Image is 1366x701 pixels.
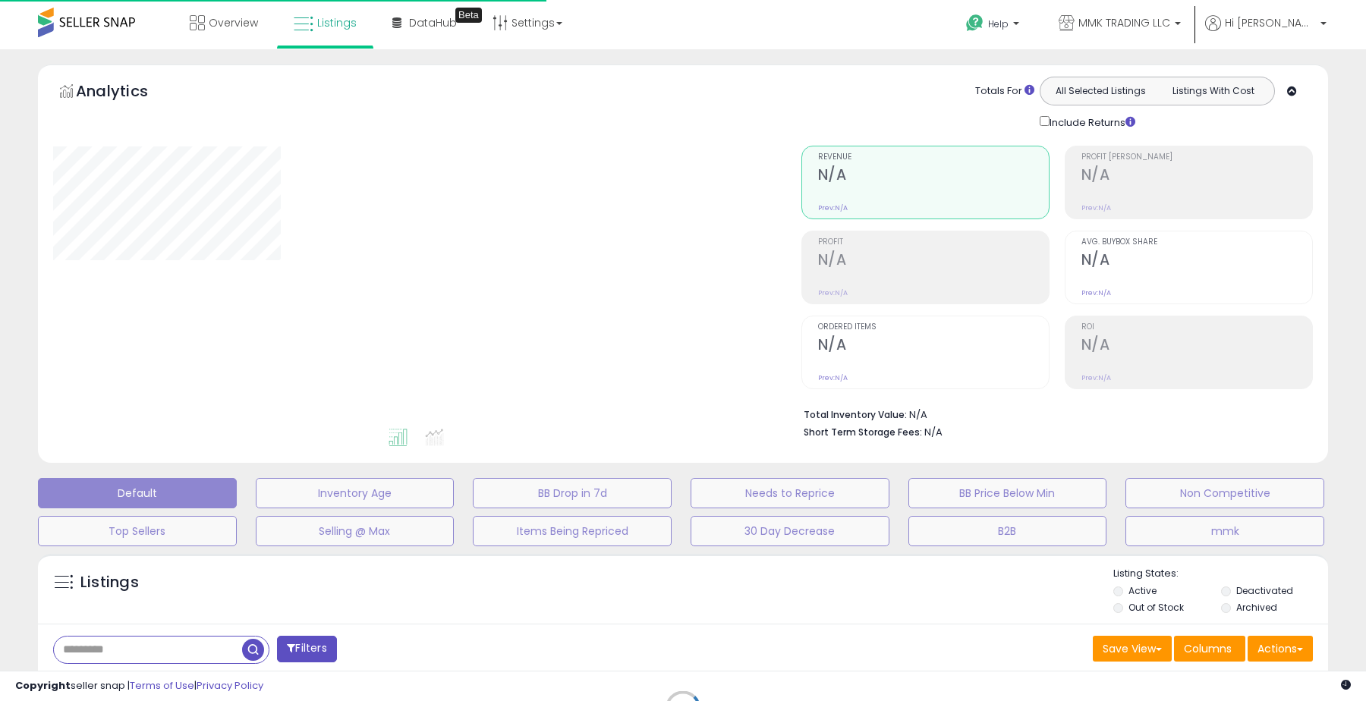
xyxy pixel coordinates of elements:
strong: Copyright [15,678,71,693]
div: Totals For [975,84,1034,99]
small: Prev: N/A [1081,373,1111,382]
button: Top Sellers [38,516,237,546]
a: Hi [PERSON_NAME] [1205,15,1327,49]
button: Listings With Cost [1157,81,1270,101]
h2: N/A [1081,251,1312,272]
h2: N/A [1081,166,1312,187]
small: Prev: N/A [818,373,848,382]
button: B2B [908,516,1107,546]
span: Profit [818,238,1049,247]
button: All Selected Listings [1044,81,1157,101]
span: Help [988,17,1009,30]
span: N/A [924,425,943,439]
h2: N/A [818,336,1049,357]
span: Hi [PERSON_NAME] [1225,15,1316,30]
h5: Analytics [76,80,178,105]
span: Overview [209,15,258,30]
button: mmk [1125,516,1324,546]
h2: N/A [1081,336,1312,357]
button: Selling @ Max [256,516,455,546]
div: Tooltip anchor [455,8,482,23]
span: ROI [1081,323,1312,332]
span: Profit [PERSON_NAME] [1081,153,1312,162]
small: Prev: N/A [1081,203,1111,212]
button: Needs to Reprice [691,478,889,508]
button: 30 Day Decrease [691,516,889,546]
h2: N/A [818,166,1049,187]
button: Inventory Age [256,478,455,508]
span: DataHub [409,15,457,30]
small: Prev: N/A [818,288,848,297]
small: Prev: N/A [818,203,848,212]
span: Ordered Items [818,323,1049,332]
b: Short Term Storage Fees: [804,426,922,439]
span: Listings [317,15,357,30]
a: Help [954,2,1034,49]
span: Avg. Buybox Share [1081,238,1312,247]
b: Total Inventory Value: [804,408,907,421]
div: Include Returns [1028,113,1154,130]
button: Default [38,478,237,508]
h2: N/A [818,251,1049,272]
span: Revenue [818,153,1049,162]
span: MMK TRADING LLC [1078,15,1170,30]
small: Prev: N/A [1081,288,1111,297]
button: BB Price Below Min [908,478,1107,508]
button: BB Drop in 7d [473,478,672,508]
button: Non Competitive [1125,478,1324,508]
button: Items Being Repriced [473,516,672,546]
i: Get Help [965,14,984,33]
li: N/A [804,404,1301,423]
div: seller snap | | [15,679,263,693]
